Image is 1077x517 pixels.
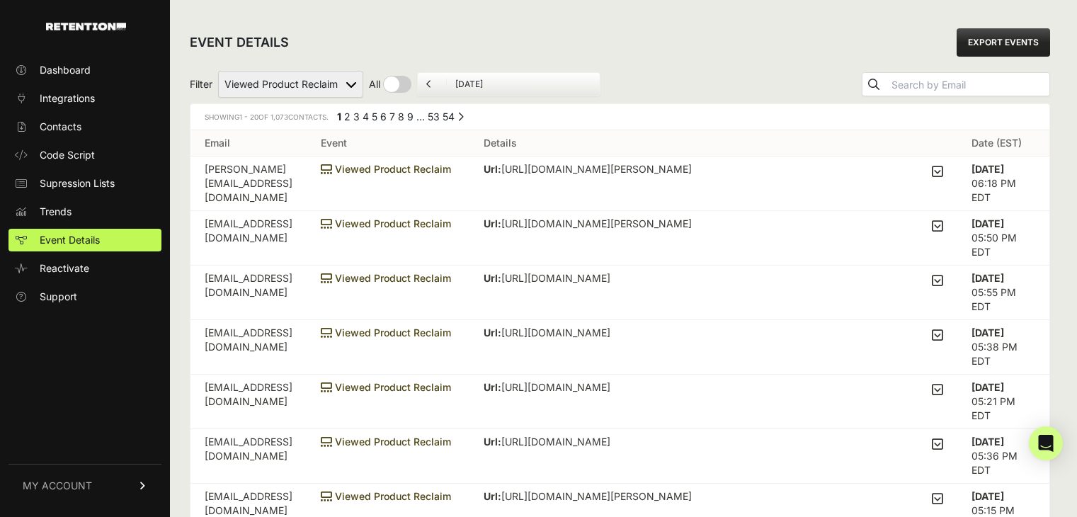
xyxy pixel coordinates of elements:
[8,144,161,166] a: Code Script
[8,172,161,195] a: Supression Lists
[337,110,341,123] em: Page 1
[484,490,501,502] strong: Url:
[321,272,451,284] span: Viewed Product Reclaim
[321,163,451,175] span: Viewed Product Reclaim
[190,320,307,375] td: [EMAIL_ADDRESS][DOMAIN_NAME]
[46,23,126,30] img: Retention.com
[957,130,1049,157] th: Date (EST)
[398,110,404,123] a: Page 8
[40,91,95,106] span: Integrations
[8,257,161,280] a: Reactivate
[971,381,1004,393] strong: [DATE]
[190,33,289,52] h2: EVENT DETAILS
[389,110,395,123] a: Page 7
[23,479,92,493] span: MY ACCOUNT
[957,429,1049,484] td: 05:36 PM EDT
[8,115,161,138] a: Contacts
[268,113,329,121] span: Contacts.
[484,326,501,339] strong: Url:
[971,272,1004,284] strong: [DATE]
[321,381,451,393] span: Viewed Product Reclaim
[971,163,1004,175] strong: [DATE]
[334,110,464,127] div: Pagination
[484,217,862,231] p: [URL][DOMAIN_NAME][PERSON_NAME]
[428,110,440,123] a: Page 53
[8,464,161,507] a: MY ACCOUNT
[321,326,451,339] span: Viewed Product Reclaim
[8,59,161,81] a: Dashboard
[307,130,469,157] th: Event
[484,272,501,284] strong: Url:
[190,130,307,157] th: Email
[1029,426,1063,460] div: Open Intercom Messenger
[484,381,501,393] strong: Url:
[957,211,1049,266] td: 05:50 PM EDT
[190,211,307,266] td: [EMAIL_ADDRESS][DOMAIN_NAME]
[321,436,451,448] span: Viewed Product Reclaim
[8,200,161,223] a: Trends
[40,120,81,134] span: Contacts
[416,110,425,123] span: …
[218,71,363,98] select: Filter
[957,266,1049,320] td: 05:55 PM EDT
[484,436,501,448] strong: Url:
[484,380,921,394] p: [URL][DOMAIN_NAME]
[484,435,740,449] p: [URL][DOMAIN_NAME]
[353,110,360,123] a: Page 3
[971,490,1004,502] strong: [DATE]
[8,87,161,110] a: Integrations
[190,375,307,429] td: [EMAIL_ADDRESS][DOMAIN_NAME]
[40,176,115,191] span: Supression Lists
[321,217,451,229] span: Viewed Product Reclaim
[372,110,377,123] a: Page 5
[270,113,288,121] span: 1,073
[190,157,307,211] td: [PERSON_NAME][EMAIL_ADDRESS][DOMAIN_NAME]
[971,326,1004,339] strong: [DATE]
[363,110,369,123] a: Page 4
[8,285,161,308] a: Support
[484,489,743,504] p: [URL][DOMAIN_NAME][PERSON_NAME]
[484,162,738,176] p: [URL][DOMAIN_NAME][PERSON_NAME]
[190,77,212,91] span: Filter
[957,28,1050,57] a: EXPORT EVENTS
[484,326,889,340] p: [URL][DOMAIN_NAME]
[957,375,1049,429] td: 05:21 PM EDT
[8,229,161,251] a: Event Details
[957,157,1049,211] td: 06:18 PM EDT
[40,261,89,275] span: Reactivate
[484,271,750,285] p: [URL][DOMAIN_NAME]
[40,148,95,162] span: Code Script
[40,63,91,77] span: Dashboard
[889,75,1049,95] input: Search by Email
[239,113,258,121] span: 1 - 20
[971,217,1004,229] strong: [DATE]
[40,205,72,219] span: Trends
[971,436,1004,448] strong: [DATE]
[407,110,414,123] a: Page 9
[957,320,1049,375] td: 05:38 PM EDT
[344,110,351,123] a: Page 2
[190,429,307,484] td: [EMAIL_ADDRESS][DOMAIN_NAME]
[40,233,100,247] span: Event Details
[443,110,455,123] a: Page 54
[205,110,329,124] div: Showing of
[484,217,501,229] strong: Url:
[321,490,451,502] span: Viewed Product Reclaim
[484,163,501,175] strong: Url:
[190,266,307,320] td: [EMAIL_ADDRESS][DOMAIN_NAME]
[40,290,77,304] span: Support
[469,130,957,157] th: Details
[380,110,387,123] a: Page 6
